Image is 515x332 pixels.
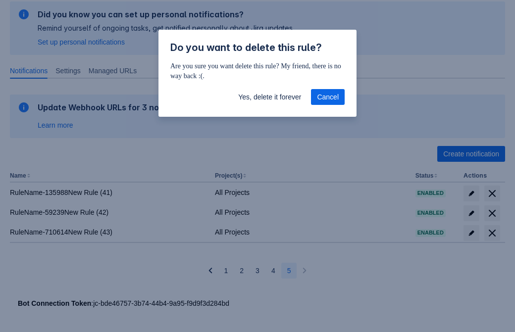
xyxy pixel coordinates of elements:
[232,89,307,105] button: Yes, delete it forever
[170,42,322,53] span: Do you want to delete this rule?
[238,89,301,105] span: Yes, delete it forever
[317,89,339,105] span: Cancel
[170,61,345,81] p: Are you sure you want delete this rule? My friend, there is no way back :(.
[311,89,345,105] button: Cancel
